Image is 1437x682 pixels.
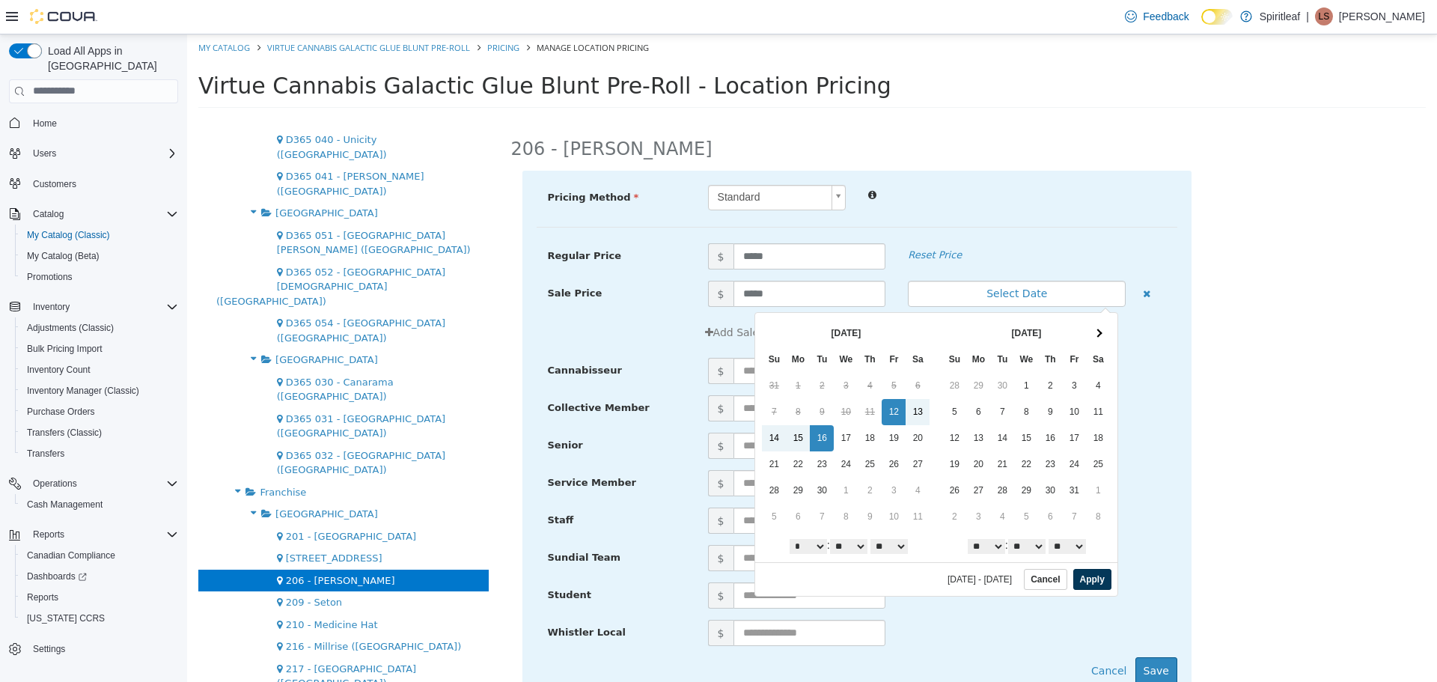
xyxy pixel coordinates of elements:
[599,443,623,469] td: 29
[1319,7,1330,25] span: LS
[671,417,695,443] td: 25
[1201,9,1233,25] input: Dark Mode
[827,469,851,496] td: 5
[718,338,742,365] td: 6
[33,301,70,313] span: Inventory
[875,391,899,417] td: 17
[27,144,178,162] span: Users
[21,424,178,442] span: Transfers (Classic)
[90,136,237,162] span: D365 041 - [PERSON_NAME] ([GEOGRAPHIC_DATA])
[671,469,695,496] td: 9
[27,448,64,460] span: Transfers
[599,469,623,496] td: 6
[718,312,742,338] th: Sa
[875,312,899,338] th: Fr
[599,338,623,365] td: 1
[90,342,207,368] span: D365 030 - Canarama ([GEOGRAPHIC_DATA])
[29,232,258,273] span: D365 052 - [GEOGRAPHIC_DATA][DEMOGRAPHIC_DATA] ([GEOGRAPHIC_DATA])
[73,452,119,463] span: Franchise
[521,436,546,462] span: $
[671,391,695,417] td: 18
[11,7,63,19] a: My Catalog
[90,100,200,126] span: D365 040 - Unicity ([GEOGRAPHIC_DATA])
[1306,7,1309,25] p: |
[521,398,546,424] span: $
[803,417,827,443] td: 21
[21,361,97,379] a: Inventory Count
[575,312,599,338] th: Su
[899,312,923,338] th: Sa
[695,312,718,338] th: Fr
[1143,9,1189,24] span: Feedback
[3,204,184,225] button: Catalog
[27,298,76,316] button: Inventory
[779,365,803,391] td: 6
[671,338,695,365] td: 4
[3,173,184,195] button: Customers
[361,480,387,491] span: Staff
[27,205,70,223] button: Catalog
[875,338,899,365] td: 3
[803,312,827,338] th: Tu
[21,382,178,400] span: Inventory Manager (Classic)
[599,365,623,391] td: 8
[21,268,178,286] span: Promotions
[99,541,208,552] span: 206 - [PERSON_NAME]
[361,592,439,603] span: Whistler Local
[15,422,184,443] button: Transfers (Classic)
[27,639,178,658] span: Settings
[875,443,899,469] td: 31
[779,469,803,496] td: 3
[886,535,924,555] button: Apply
[27,385,139,397] span: Inventory Manager (Classic)
[827,443,851,469] td: 29
[695,391,718,417] td: 19
[899,469,923,496] td: 8
[575,469,599,496] td: 5
[695,417,718,443] td: 26
[21,567,178,585] span: Dashboards
[361,253,415,264] span: Sale Price
[899,443,923,469] td: 1
[15,380,184,401] button: Inventory Manager (Classic)
[1260,7,1300,25] p: Spiritleaf
[15,359,184,380] button: Inventory Count
[27,591,58,603] span: Reports
[827,365,851,391] td: 8
[851,417,875,443] td: 23
[574,499,749,522] div: :
[899,365,923,391] td: 11
[21,588,64,606] a: Reports
[27,343,103,355] span: Bulk Pricing Import
[623,312,647,338] th: Tu
[599,286,718,312] th: [DATE]
[361,517,434,529] span: Sundial Team
[90,283,258,309] span: D365 054 - [GEOGRAPHIC_DATA] ([GEOGRAPHIC_DATA])
[33,178,76,190] span: Customers
[695,338,718,365] td: 5
[647,391,671,417] td: 17
[948,623,990,651] button: Save
[875,469,899,496] td: 7
[3,112,184,134] button: Home
[510,284,581,312] button: Add Sale
[27,174,178,193] span: Customers
[599,417,623,443] td: 22
[27,114,178,133] span: Home
[718,443,742,469] td: 4
[671,365,695,391] td: 11
[27,364,91,376] span: Inventory Count
[300,7,332,19] a: Pricing
[27,475,178,493] span: Operations
[21,496,109,514] a: Cash Management
[27,144,62,162] button: Users
[27,322,114,334] span: Adjustments (Classic)
[521,548,546,574] span: $
[21,382,145,400] a: Inventory Manager (Classic)
[3,143,184,164] button: Users
[27,475,83,493] button: Operations
[21,609,111,627] a: [US_STATE] CCRS
[324,103,525,127] h2: 206 - [PERSON_NAME]
[779,443,803,469] td: 27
